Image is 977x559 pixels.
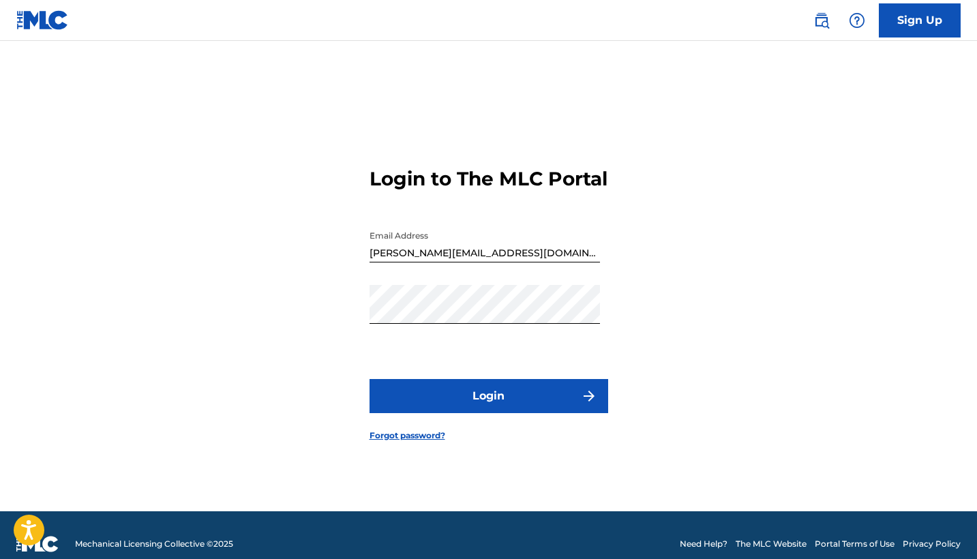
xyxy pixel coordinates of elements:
[736,538,807,550] a: The MLC Website
[370,167,607,191] h3: Login to The MLC Portal
[370,429,445,442] a: Forgot password?
[16,10,69,30] img: MLC Logo
[815,538,895,550] a: Portal Terms of Use
[680,538,727,550] a: Need Help?
[370,379,608,413] button: Login
[75,538,233,550] span: Mechanical Licensing Collective © 2025
[849,12,865,29] img: help
[843,7,871,34] div: Help
[808,7,835,34] a: Public Search
[813,12,830,29] img: search
[16,536,59,552] img: logo
[879,3,961,37] a: Sign Up
[903,538,961,550] a: Privacy Policy
[581,388,597,404] img: f7272a7cc735f4ea7f67.svg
